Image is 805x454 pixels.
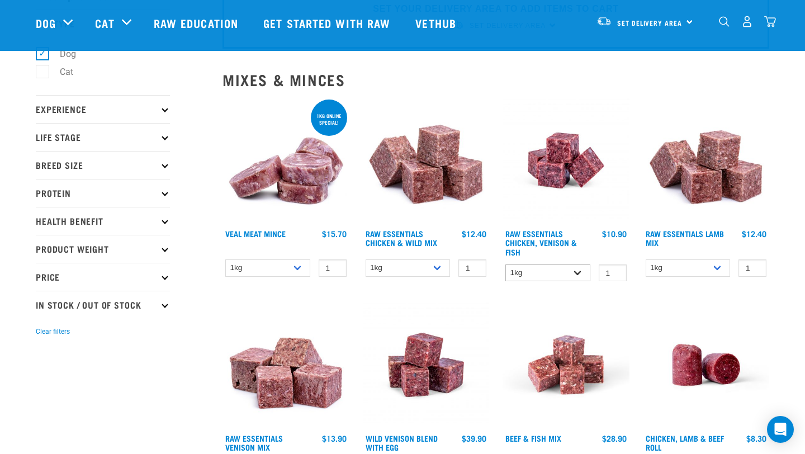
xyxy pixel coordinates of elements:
a: Cat [95,15,114,31]
a: Vethub [404,1,470,45]
h2: Mixes & Minces [222,71,769,88]
div: $10.90 [602,229,627,238]
p: Experience [36,95,170,123]
img: user.png [741,16,753,27]
div: $28.90 [602,434,627,443]
a: Get started with Raw [252,1,404,45]
a: Raw Education [143,1,252,45]
div: $15.70 [322,229,347,238]
a: Wild Venison Blend with Egg [366,436,438,449]
p: Health Benefit [36,207,170,235]
img: home-icon-1@2x.png [719,16,730,27]
a: Dog [36,15,56,31]
input: 1 [319,259,347,277]
div: $12.40 [462,229,486,238]
label: Dog [42,47,80,61]
input: 1 [738,259,766,277]
div: $8.30 [746,434,766,443]
button: Clear filters [36,327,70,337]
input: 1 [458,259,486,277]
p: Protein [36,179,170,207]
a: Beef & Fish Mix [505,436,561,440]
p: Product Weight [36,235,170,263]
a: Veal Meat Mince [225,231,286,235]
p: Price [36,263,170,291]
div: Open Intercom Messenger [767,416,794,443]
a: Raw Essentials Chicken, Venison & Fish [505,231,577,253]
img: van-moving.png [596,16,612,26]
span: Set Delivery Area [617,21,682,25]
img: 1160 Veal Meat Mince Medallions 01 [222,97,349,224]
img: Raw Essentials Chicken Lamb Beef Bulk Minced Raw Dog Food Roll Unwrapped [643,301,770,428]
label: Cat [42,65,78,79]
div: $13.90 [322,434,347,443]
div: $12.40 [742,229,766,238]
img: home-icon@2x.png [764,16,776,27]
a: Raw Essentials Chicken & Wild Mix [366,231,437,244]
img: Venison Egg 1616 [363,301,490,428]
a: Raw Essentials Venison Mix [225,436,283,449]
a: Raw Essentials Lamb Mix [646,231,724,244]
div: $39.90 [462,434,486,443]
img: ?1041 RE Lamb Mix 01 [643,97,770,224]
input: 1 [599,264,627,282]
img: Beef Mackerel 1 [503,301,629,428]
p: Breed Size [36,151,170,179]
a: Chicken, Lamb & Beef Roll [646,436,724,449]
div: 1kg online special! [311,107,347,131]
img: 1113 RE Venison Mix 01 [222,301,349,428]
img: Chicken Venison mix 1655 [503,97,629,224]
img: Pile Of Cubed Chicken Wild Meat Mix [363,97,490,224]
p: Life Stage [36,123,170,151]
p: In Stock / Out Of Stock [36,291,170,319]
